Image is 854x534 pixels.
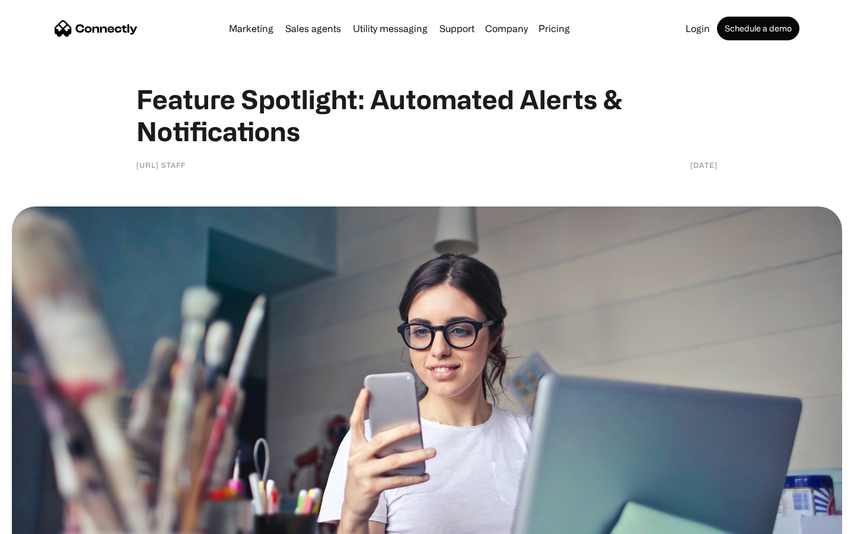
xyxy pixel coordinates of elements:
h1: Feature Spotlight: Automated Alerts & Notifications [136,83,718,147]
a: Sales agents [281,24,346,33]
a: Pricing [534,24,575,33]
a: Utility messaging [348,24,432,33]
div: Company [485,20,528,37]
div: [URL] staff [136,159,186,171]
aside: Language selected: English [12,513,71,530]
a: Schedule a demo [717,17,799,40]
a: Login [681,24,715,33]
ul: Language list [24,513,71,530]
div: [DATE] [690,159,718,171]
a: Support [435,24,479,33]
a: Marketing [224,24,278,33]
